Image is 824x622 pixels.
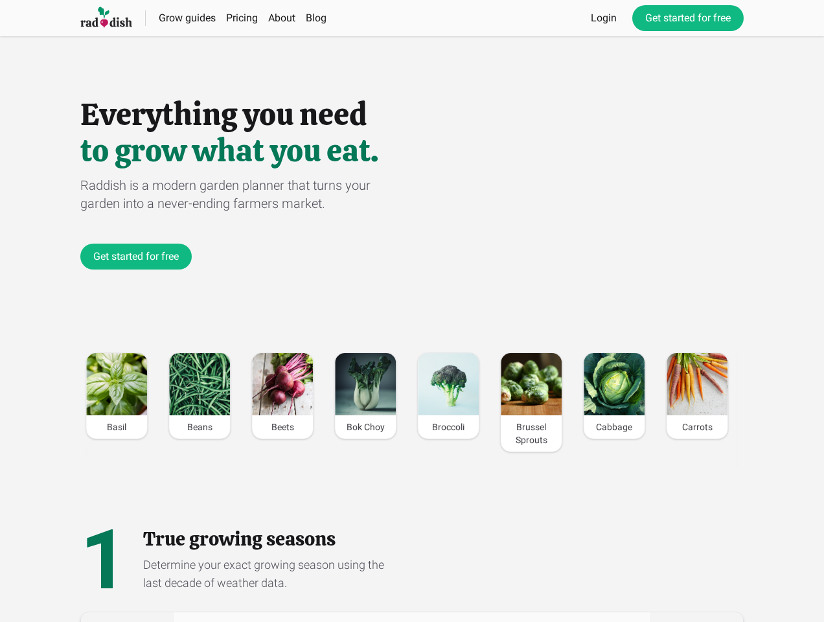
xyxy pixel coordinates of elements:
[667,353,727,415] img: Image of Carrots
[335,353,396,415] img: Image of Bok Choy
[584,353,645,415] img: Image of Cabbage
[335,415,396,439] div: Bok Choy
[591,10,617,26] a: Login
[80,98,744,130] h1: Everything you need
[226,12,258,24] a: Pricing
[80,244,192,270] a: Get started for free
[584,415,645,439] div: Cabbage
[80,6,132,30] img: Raddish company logo
[159,12,216,24] a: Grow guides
[86,415,147,439] div: Basil
[80,518,128,601] div: 1
[80,135,744,166] h1: to grow what you eat.
[143,556,392,592] div: Determine your exact growing season using the last decade of weather data.
[667,415,727,439] div: Carrots
[500,352,562,452] a: Image of Brussel SproutsBrussel Sprouts
[251,352,314,439] a: Image of BeetsBeets
[417,352,479,439] a: Image of BroccoliBroccoli
[306,12,326,24] a: Blog
[418,415,479,439] div: Broccoli
[80,176,412,213] div: Raddish is a modern garden planner that turns your garden into a never-ending farmers market.
[143,527,392,551] h2: True growing seasons
[334,352,396,439] a: Image of Bok ChoyBok Choy
[169,353,230,415] img: Image of Beans
[501,353,562,415] img: Image of Brussel Sprouts
[418,353,479,415] img: Image of Broccoli
[252,353,313,415] img: Image of Beets
[632,5,744,31] a: Get started for free
[86,353,147,415] img: Image of Basil
[501,415,562,452] div: Brussel Sprouts
[268,12,295,24] a: About
[168,352,231,439] a: Image of BeansBeans
[666,352,728,439] a: Image of CarrotsCarrots
[169,415,230,439] div: Beans
[583,352,645,439] a: Image of CabbageCabbage
[86,352,148,439] a: Image of BasilBasil
[252,415,313,439] div: Beets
